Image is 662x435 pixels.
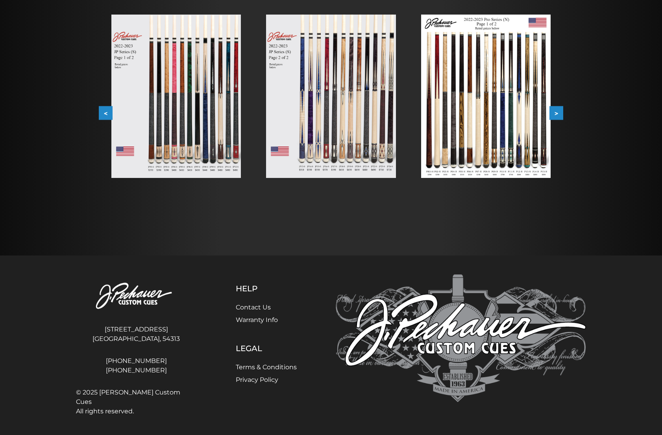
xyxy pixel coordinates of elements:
a: Privacy Policy [236,376,278,383]
div: Carousel Navigation [99,106,563,120]
a: Contact Us [236,304,271,311]
a: [PHONE_NUMBER] [76,366,196,375]
a: Terms & Conditions [236,363,297,371]
img: Pechauer Custom Cues [336,274,586,402]
h5: Legal [236,344,297,353]
img: Pechauer Custom Cues [76,274,196,318]
button: < [99,106,113,120]
a: Warranty Info [236,316,278,324]
address: [STREET_ADDRESS] [GEOGRAPHIC_DATA], 54313 [76,322,196,347]
h5: Help [236,284,297,293]
a: [PHONE_NUMBER] [76,356,196,366]
span: © 2025 [PERSON_NAME] Custom Cues All rights reserved. [76,388,196,416]
button: > [549,106,563,120]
